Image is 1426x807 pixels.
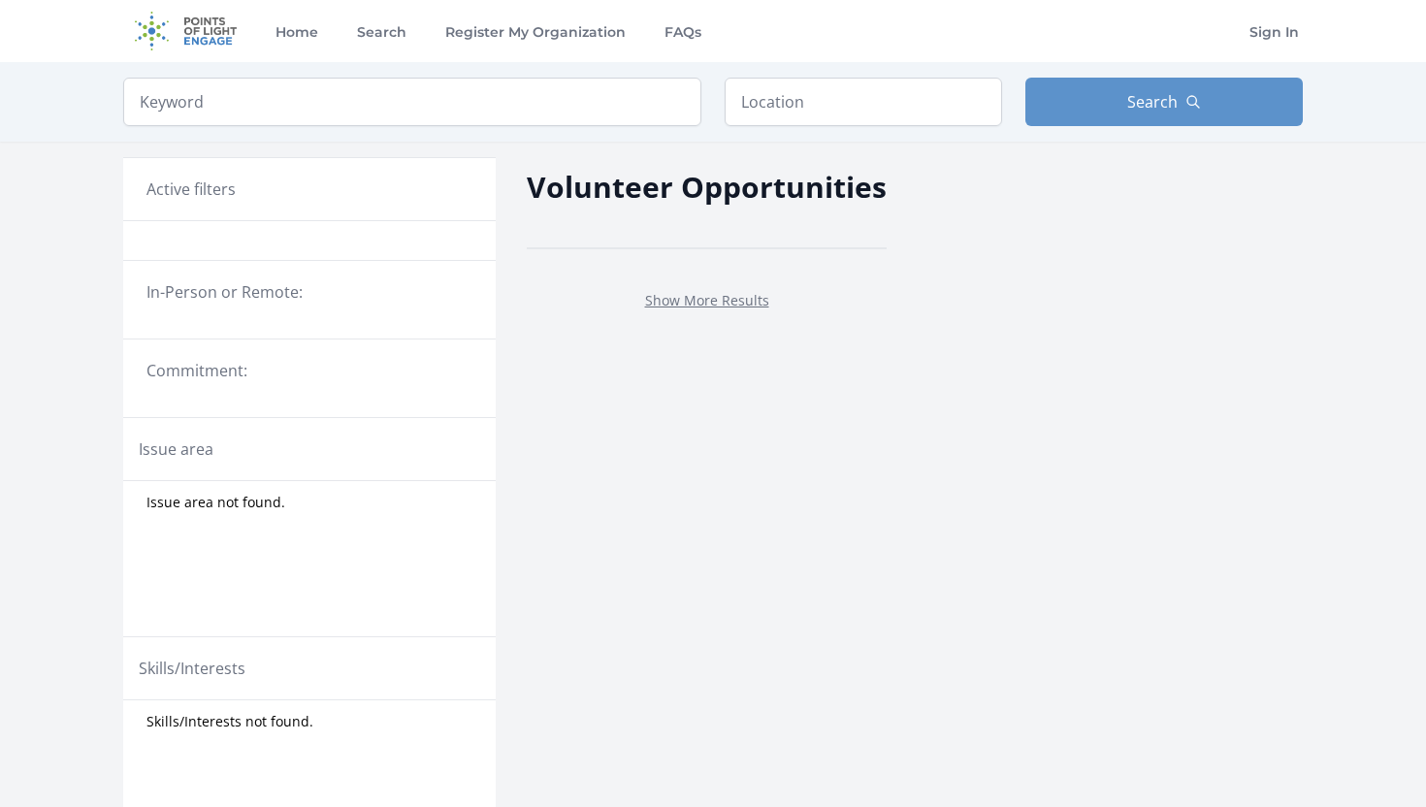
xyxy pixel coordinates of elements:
span: Search [1127,90,1178,113]
legend: Issue area [139,437,213,461]
legend: Skills/Interests [139,657,245,680]
input: Keyword [123,78,701,126]
span: Skills/Interests not found. [146,712,313,731]
h3: Active filters [146,178,236,201]
legend: Commitment: [146,359,472,382]
span: Issue area not found. [146,493,285,512]
h2: Volunteer Opportunities [527,165,887,209]
input: Location [725,78,1002,126]
button: Search [1025,78,1303,126]
legend: In-Person or Remote: [146,280,472,304]
a: Show More Results [645,291,769,309]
